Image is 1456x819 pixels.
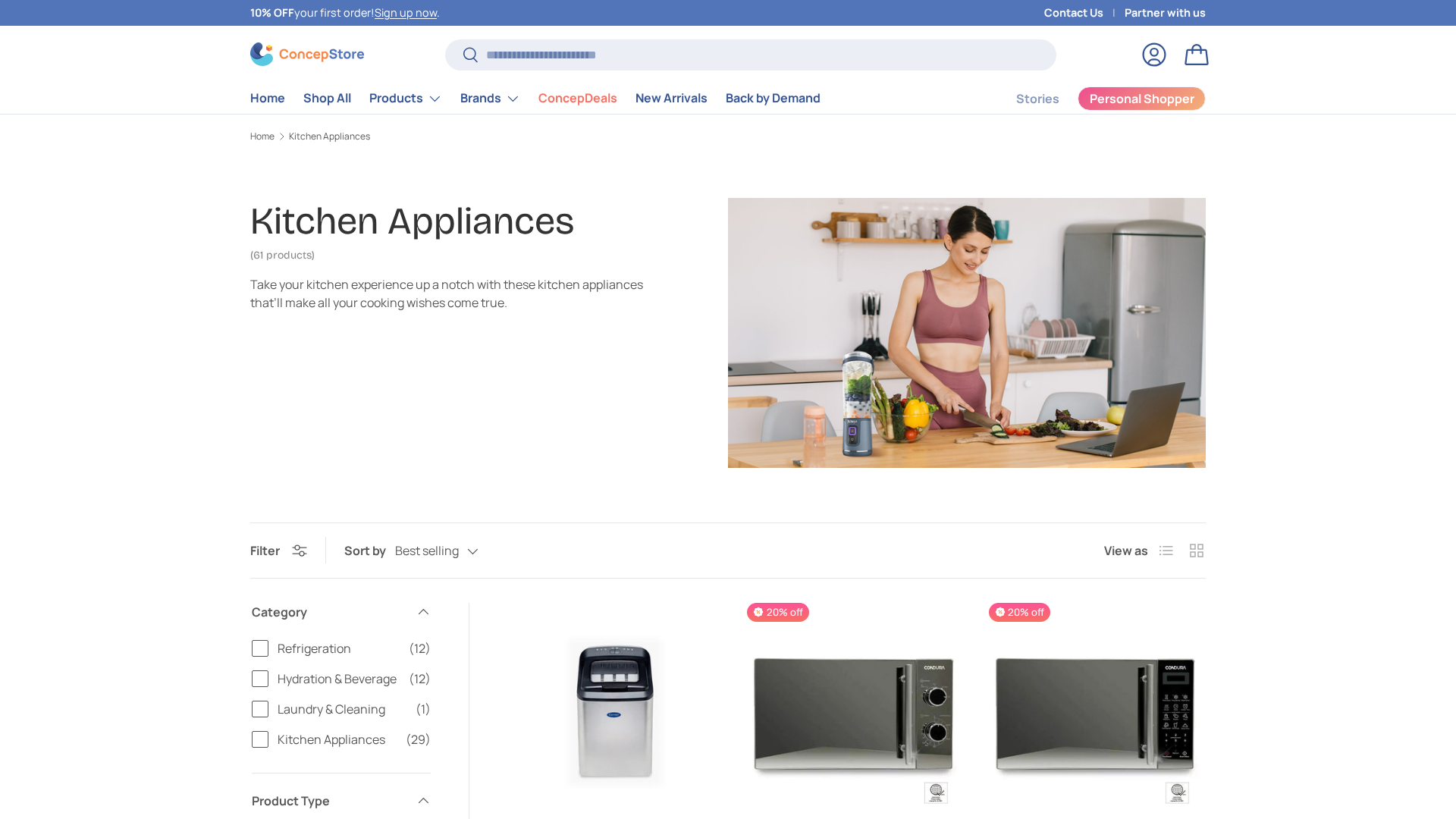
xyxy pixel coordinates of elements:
[635,83,708,113] a: New Arrivals
[538,83,617,113] a: ConcepDeals
[278,639,400,657] span: Refrigeration
[395,544,459,558] span: Best selling
[250,542,280,559] span: Filter
[395,538,509,564] button: Best selling
[1078,86,1206,111] a: Personal Shopper
[451,83,529,114] summary: Brands
[250,83,821,114] nav: Primary
[250,5,294,20] strong: 10% OFF
[409,670,431,688] span: (12)
[1125,5,1206,21] a: Partner with us
[250,130,1206,143] nav: Breadcrumbs
[250,199,574,243] h1: Kitchen Appliances
[989,603,1050,622] span: 20% off
[278,700,406,718] span: Laundry & Cleaning
[250,83,285,113] a: Home
[250,42,364,66] img: ConcepStore
[303,83,351,113] a: Shop All
[1090,93,1194,105] span: Personal Shopper
[250,249,315,262] span: (61 products)
[1104,541,1148,560] span: View as
[289,132,370,141] a: Kitchen Appliances
[726,83,821,113] a: Back by Demand
[278,670,400,688] span: Hydration & Beverage
[369,83,442,114] a: Products
[747,603,808,622] span: 20% off
[252,792,406,810] span: Product Type
[252,603,406,621] span: Category
[980,83,1206,114] nav: Secondary
[278,730,397,748] span: Kitchen Appliances
[375,5,437,20] a: Sign up now
[406,730,431,748] span: (29)
[728,198,1206,468] img: Kitchen Appliances
[409,639,431,657] span: (12)
[250,132,275,141] a: Home
[250,275,643,312] div: Take your kitchen experience up a notch with these kitchen appliances that’ll make all your cooki...
[252,585,431,639] summary: Category
[360,83,451,114] summary: Products
[1016,84,1059,114] a: Stories
[1044,5,1125,21] a: Contact Us
[250,542,307,559] button: Filter
[250,5,440,21] p: your first order! .
[416,700,431,718] span: (1)
[344,541,395,560] label: Sort by
[460,83,520,114] a: Brands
